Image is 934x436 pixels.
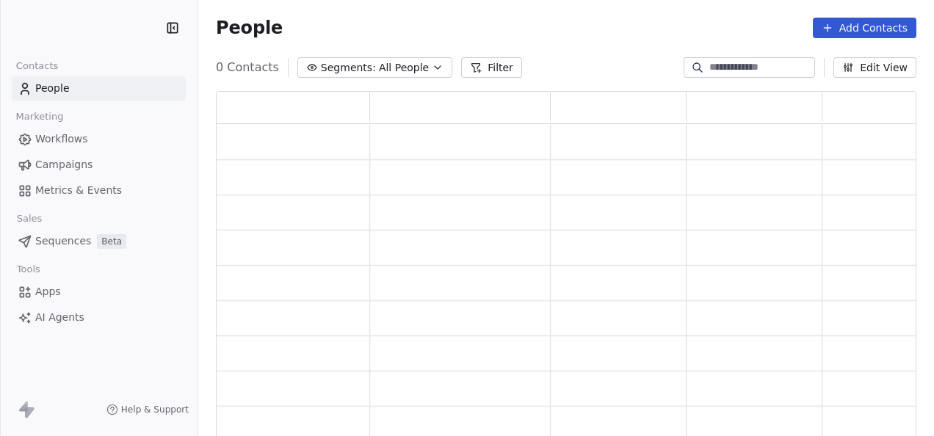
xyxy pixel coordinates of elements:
[12,153,186,177] a: Campaigns
[121,404,189,415] span: Help & Support
[97,234,126,249] span: Beta
[35,284,61,299] span: Apps
[813,18,916,38] button: Add Contacts
[833,57,916,78] button: Edit View
[106,404,189,415] a: Help & Support
[379,60,429,76] span: All People
[10,208,48,230] span: Sales
[35,183,122,198] span: Metrics & Events
[35,131,88,147] span: Workflows
[12,305,186,330] a: AI Agents
[216,17,283,39] span: People
[461,57,522,78] button: Filter
[216,59,279,76] span: 0 Contacts
[35,310,84,325] span: AI Agents
[35,233,91,249] span: Sequences
[35,157,93,172] span: Campaigns
[10,258,46,280] span: Tools
[12,76,186,101] a: People
[10,55,65,77] span: Contacts
[12,280,186,304] a: Apps
[12,127,186,151] a: Workflows
[12,178,186,203] a: Metrics & Events
[35,81,70,96] span: People
[321,60,376,76] span: Segments:
[10,106,70,128] span: Marketing
[12,229,186,253] a: SequencesBeta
